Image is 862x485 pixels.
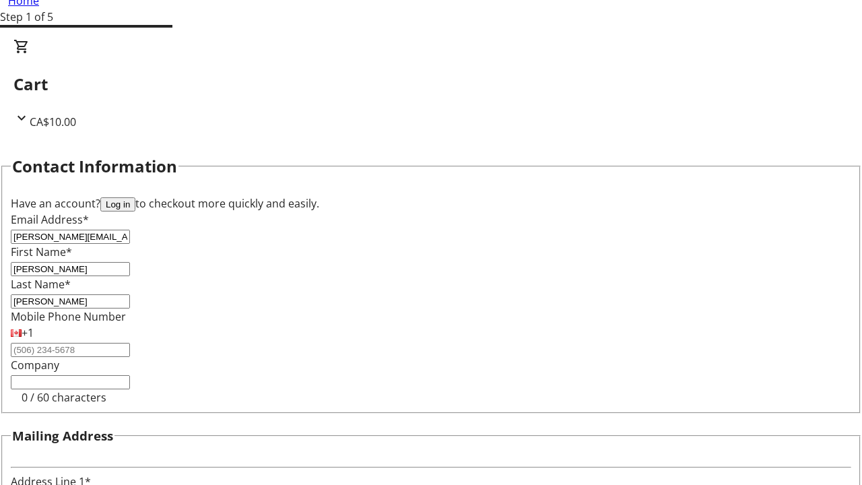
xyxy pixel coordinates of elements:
[100,197,135,212] button: Log in
[22,390,106,405] tr-character-limit: 0 / 60 characters
[12,426,113,445] h3: Mailing Address
[13,72,849,96] h2: Cart
[11,277,71,292] label: Last Name*
[11,309,126,324] label: Mobile Phone Number
[30,115,76,129] span: CA$10.00
[11,343,130,357] input: (506) 234-5678
[11,212,89,227] label: Email Address*
[13,38,849,130] div: CartCA$10.00
[11,195,851,212] div: Have an account? to checkout more quickly and easily.
[12,154,177,179] h2: Contact Information
[11,245,72,259] label: First Name*
[11,358,59,373] label: Company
